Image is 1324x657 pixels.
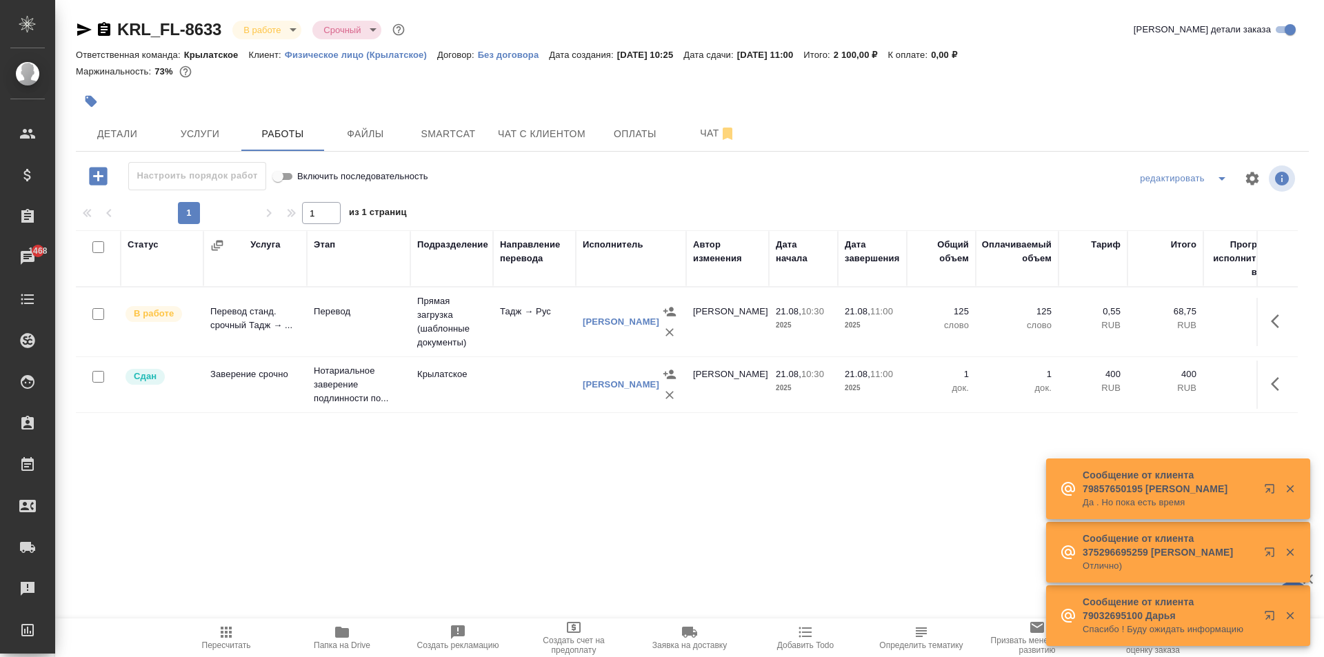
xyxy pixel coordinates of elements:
[76,21,92,38] button: Скопировать ссылку для ЯМессенджера
[250,125,316,143] span: Работы
[617,50,684,60] p: [DATE] 10:25
[870,306,893,316] p: 11:00
[1083,623,1255,636] p: Спасибо ! Буду ожидать информацию
[1065,319,1121,332] p: RUB
[1136,168,1236,190] div: split button
[1083,595,1255,623] p: Сообщение от клиента 79032695100 Дарья
[210,239,224,252] button: Сгруппировать
[845,381,900,395] p: 2025
[931,50,967,60] p: 0,00 ₽
[167,125,233,143] span: Услуги
[415,125,481,143] span: Smartcat
[870,369,893,379] p: 11:00
[79,162,117,190] button: Добавить работу
[659,385,680,405] button: Удалить
[914,319,969,332] p: слово
[686,361,769,409] td: [PERSON_NAME]
[1134,305,1196,319] p: 68,75
[1276,483,1304,495] button: Закрыть
[177,63,194,81] button: 468.75 RUB;
[1065,367,1121,381] p: 400
[659,364,680,385] button: Назначить
[737,50,804,60] p: [DATE] 11:00
[801,369,824,379] p: 10:30
[659,322,680,343] button: Удалить
[314,364,403,405] p: Нотариальное заверение подлинности по...
[410,361,493,409] td: Крылатское
[1083,468,1255,496] p: Сообщение от клиента 79857650195 [PERSON_NAME]
[76,50,184,60] p: Ответственная команда:
[128,238,159,252] div: Статус
[549,50,616,60] p: Дата создания:
[1083,496,1255,509] p: Да . Но пока есть время
[801,306,824,316] p: 10:30
[1256,602,1289,635] button: Открыть в новой вкладке
[3,241,52,275] a: 1468
[390,21,408,39] button: Доп статусы указывают на важность/срочность заказа
[693,238,762,265] div: Автор изменения
[683,50,736,60] p: Дата сдачи:
[1276,609,1304,622] button: Закрыть
[96,21,112,38] button: Скопировать ссылку
[478,48,550,60] a: Без договора
[84,125,150,143] span: Детали
[1256,475,1289,508] button: Открыть в новой вкладке
[248,50,284,60] p: Клиент:
[76,66,154,77] p: Маржинальность:
[410,287,493,356] td: Прямая загрузка (шаблонные документы)
[332,125,399,143] span: Файлы
[982,238,1052,265] div: Оплачиваемый объем
[312,21,381,39] div: В работе
[498,125,585,143] span: Чат с клиентом
[1134,367,1196,381] p: 400
[583,316,659,327] a: [PERSON_NAME]
[1134,319,1196,332] p: RUB
[314,305,403,319] p: Перевод
[117,20,221,39] a: KRL_FL-8633
[1210,238,1272,279] div: Прогресс исполнителя в SC
[232,21,301,39] div: В работе
[239,24,285,36] button: В работе
[983,381,1052,395] p: док.
[887,50,931,60] p: К оплате:
[776,306,801,316] p: 21.08,
[776,381,831,395] p: 2025
[20,244,55,258] span: 1468
[719,125,736,142] svg: Отписаться
[983,367,1052,381] p: 1
[602,125,668,143] span: Оплаты
[184,50,249,60] p: Крылатское
[983,319,1052,332] p: слово
[914,381,969,395] p: док.
[500,238,569,265] div: Направление перевода
[134,307,174,321] p: В работе
[124,305,197,323] div: Исполнитель выполняет работу
[1065,381,1121,395] p: RUB
[297,170,428,183] span: Включить последовательность
[1256,538,1289,572] button: Открыть в новой вкладке
[154,66,176,77] p: 73%
[319,24,365,36] button: Срочный
[1134,23,1271,37] span: [PERSON_NAME] детали заказа
[76,86,106,117] button: Добавить тэг
[776,238,831,265] div: Дата начала
[1276,546,1304,558] button: Закрыть
[776,369,801,379] p: 21.08,
[803,50,833,60] p: Итого:
[1269,165,1298,192] span: Посмотреть информацию
[478,50,550,60] p: Без договора
[1091,238,1121,252] div: Тариф
[314,238,335,252] div: Этап
[203,361,307,409] td: Заверение срочно
[686,298,769,346] td: [PERSON_NAME]
[914,305,969,319] p: 125
[776,319,831,332] p: 2025
[845,238,900,265] div: Дата завершения
[685,125,751,142] span: Чат
[437,50,478,60] p: Договор:
[845,306,870,316] p: 21.08,
[1083,559,1255,573] p: Отлично)
[1134,381,1196,395] p: RUB
[583,238,643,252] div: Исполнитель
[914,367,969,381] p: 1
